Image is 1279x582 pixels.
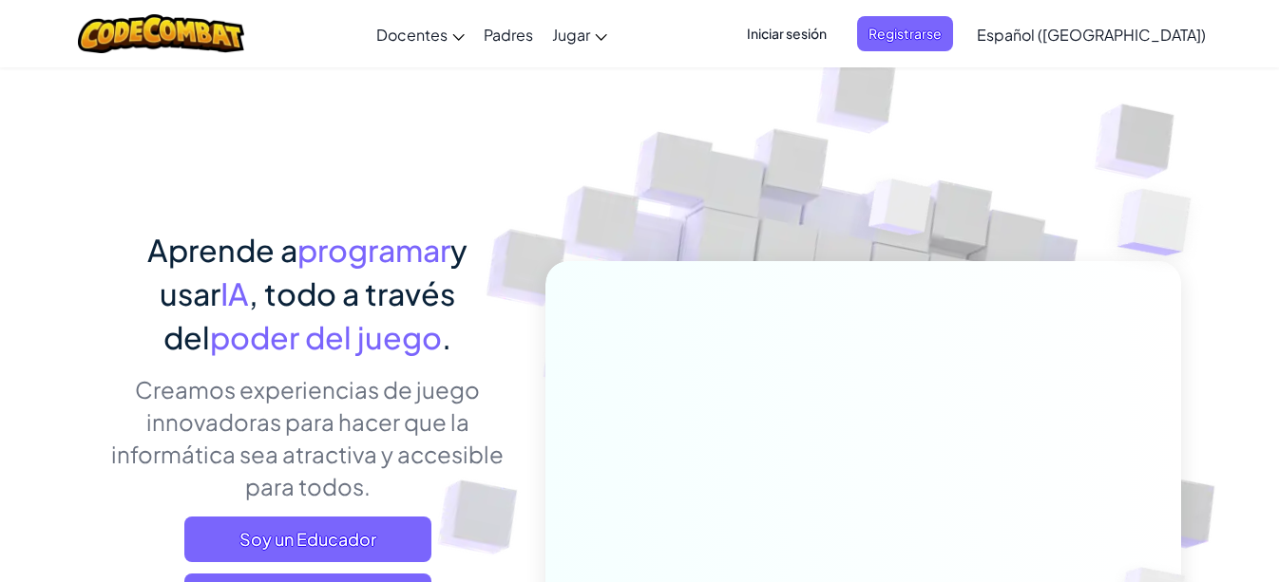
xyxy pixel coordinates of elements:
a: Soy un Educador [184,516,431,562]
img: Overlap cubes [1079,142,1244,303]
span: Español ([GEOGRAPHIC_DATA]) [977,25,1206,45]
a: Padres [474,9,543,60]
span: Jugar [552,25,590,45]
button: Registrarse [857,16,953,51]
span: poder del juego [210,318,442,356]
a: Español ([GEOGRAPHIC_DATA]) [967,9,1215,60]
p: Creamos experiencias de juego innovadoras para hacer que la informática sea atractiva y accesible... [98,373,517,502]
span: IA [220,274,249,312]
span: programar [297,231,450,269]
button: Iniciar sesión [735,16,838,51]
img: Overlap cubes [833,141,970,283]
a: Docentes [367,9,474,60]
span: Docentes [376,25,448,45]
a: Jugar [543,9,617,60]
span: , todo a través del [163,274,455,356]
img: CodeCombat logo [78,14,244,53]
span: Aprende a [147,231,297,269]
span: . [442,318,451,356]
